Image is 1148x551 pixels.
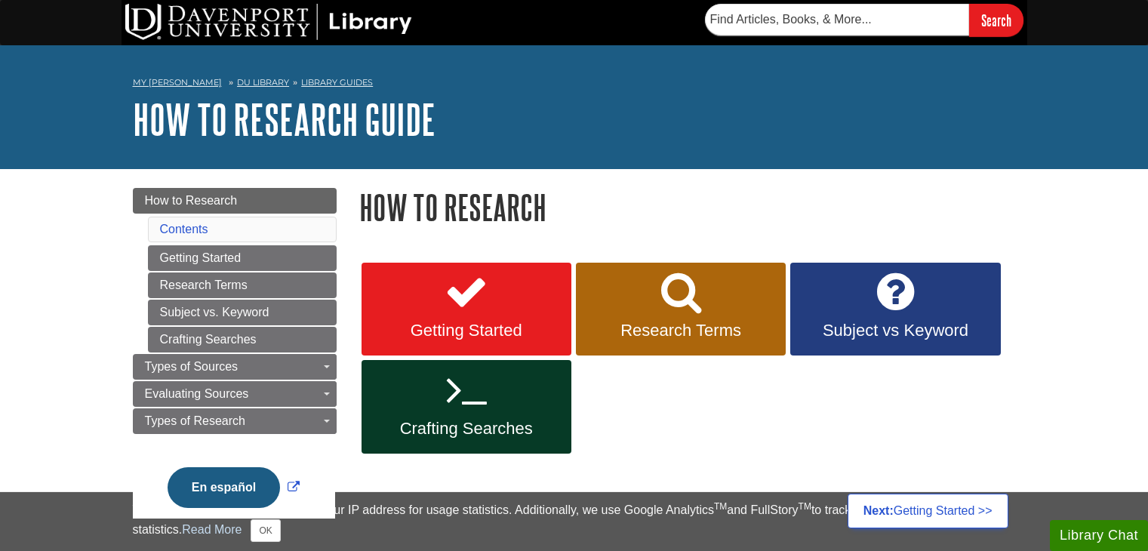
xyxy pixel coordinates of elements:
a: Contents [160,223,208,235]
nav: breadcrumb [133,72,1016,97]
a: Getting Started [362,263,571,356]
a: Next:Getting Started >> [848,494,1008,528]
a: Subject vs. Keyword [148,300,337,325]
input: Search [969,4,1023,36]
a: Library Guides [301,77,373,88]
span: Evaluating Sources [145,387,249,400]
a: My [PERSON_NAME] [133,76,222,89]
div: Guide Page Menu [133,188,337,534]
a: Link opens in new window [164,481,303,494]
a: DU Library [237,77,289,88]
span: Types of Sources [145,360,239,373]
span: Types of Research [145,414,245,427]
span: Getting Started [373,321,560,340]
h1: How to Research [359,188,1016,226]
a: How to Research [133,188,337,214]
a: Research Terms [576,263,786,356]
a: How to Research Guide [133,96,436,143]
a: Evaluating Sources [133,381,337,407]
span: Research Terms [587,321,774,340]
a: Getting Started [148,245,337,271]
a: Types of Sources [133,354,337,380]
a: Subject vs Keyword [790,263,1000,356]
button: Library Chat [1050,520,1148,551]
a: Research Terms [148,272,337,298]
form: Searches DU Library's articles, books, and more [705,4,1023,36]
span: Subject vs Keyword [802,321,989,340]
span: Crafting Searches [373,419,560,439]
a: Types of Research [133,408,337,434]
strong: Next: [863,504,894,517]
span: How to Research [145,194,238,207]
img: DU Library [125,4,412,40]
a: Crafting Searches [362,360,571,454]
a: Crafting Searches [148,327,337,352]
input: Find Articles, Books, & More... [705,4,969,35]
button: En español [168,467,280,508]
